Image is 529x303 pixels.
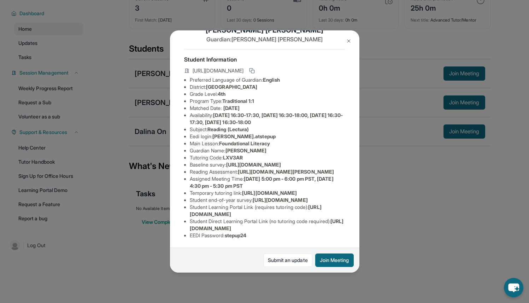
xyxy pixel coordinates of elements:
li: Reading Assessment : [190,168,345,175]
li: EEDI Password : [190,232,345,239]
span: [DATE] [223,105,240,111]
span: English [263,77,280,83]
li: Subject : [190,126,345,133]
li: Preferred Language of Guardian: [190,76,345,83]
a: Submit an update [263,254,312,267]
span: [PERSON_NAME].atstepup [212,133,276,139]
li: Student end-of-year survey : [190,197,345,204]
li: Grade Level: [190,91,345,98]
span: [PERSON_NAME] [225,147,267,153]
li: Assigned Meeting Time : [190,175,345,190]
li: Tutoring Code : [190,154,345,161]
span: [DATE] 5:00 pm - 6:00 pm PST, [DATE] 4:30 pm - 5:30 pm PST [190,176,334,189]
button: Join Meeting [315,254,354,267]
button: Copy link [248,66,256,75]
span: [GEOGRAPHIC_DATA] [206,84,257,90]
li: Eedi login : [190,133,345,140]
span: [DATE] 16:30-17:30, [DATE] 16:30-18:00, [DATE] 16:30-17:30, [DATE] 16:30-18:00 [190,112,343,125]
li: Baseline survey : [190,161,345,168]
li: Student Direct Learning Portal Link (no tutoring code required) : [190,218,345,232]
span: [URL][DOMAIN_NAME][PERSON_NAME] [238,169,334,175]
span: Traditional 1:1 [222,98,254,104]
span: [URL][DOMAIN_NAME] [242,190,297,196]
span: Foundational Literacy [219,140,270,146]
li: Program Type: [190,98,345,105]
li: Main Lesson : [190,140,345,147]
li: Student Learning Portal Link (requires tutoring code) : [190,204,345,218]
li: District: [190,83,345,91]
li: Availability: [190,112,345,126]
button: chat-button [504,278,523,297]
h4: Student Information [184,55,345,64]
li: Temporary tutoring link : [190,190,345,197]
li: Matched Date: [190,105,345,112]
li: Guardian Name : [190,147,345,154]
span: [URL][DOMAIN_NAME] [193,67,243,74]
p: Guardian: [PERSON_NAME] [PERSON_NAME] [184,35,345,43]
span: LXV3AR [223,155,243,161]
span: [URL][DOMAIN_NAME] [226,162,281,168]
span: Reading (Lectura) [207,126,249,132]
img: Close Icon [346,38,352,44]
span: [URL][DOMAIN_NAME] [253,197,307,203]
span: 4th [218,91,225,97]
span: stepup24 [225,232,247,238]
